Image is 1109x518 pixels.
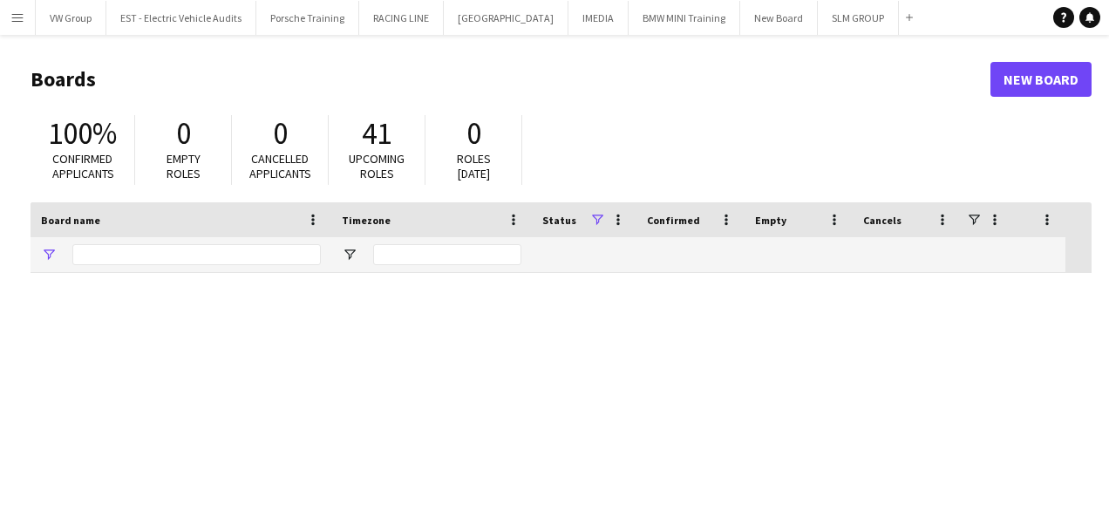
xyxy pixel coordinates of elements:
input: Timezone Filter Input [373,244,521,265]
span: Confirmed [647,214,700,227]
button: SLM GROUP [818,1,899,35]
span: Roles [DATE] [457,151,491,181]
h1: Boards [31,66,990,92]
span: Upcoming roles [349,151,405,181]
span: Confirmed applicants [52,151,114,181]
button: [GEOGRAPHIC_DATA] [444,1,568,35]
button: EST - Electric Vehicle Audits [106,1,256,35]
button: BMW MINI Training [629,1,740,35]
span: Board name [41,214,100,227]
button: VW Group [36,1,106,35]
span: Cancels [863,214,901,227]
span: Cancelled applicants [249,151,311,181]
button: Porsche Training [256,1,359,35]
a: New Board [990,62,1092,97]
span: 41 [362,114,391,153]
button: Open Filter Menu [342,247,357,262]
span: 0 [176,114,191,153]
span: Status [542,214,576,227]
span: Empty [755,214,786,227]
span: 100% [48,114,117,153]
button: IMEDIA [568,1,629,35]
button: RACING LINE [359,1,444,35]
span: 0 [273,114,288,153]
button: Open Filter Menu [41,247,57,262]
input: Board name Filter Input [72,244,321,265]
span: Timezone [342,214,391,227]
button: New Board [740,1,818,35]
span: 0 [466,114,481,153]
span: Empty roles [167,151,201,181]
